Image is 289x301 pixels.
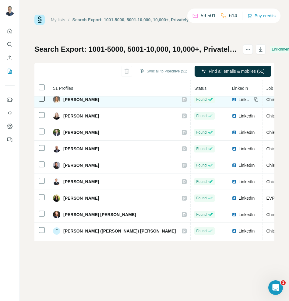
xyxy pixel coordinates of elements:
p: 59,501 [201,12,216,19]
span: LinkedIn [238,129,255,135]
span: [PERSON_NAME] [63,195,99,201]
span: Found [196,228,206,234]
span: Found [196,212,206,217]
p: 614 [229,12,237,19]
span: Found [196,195,206,201]
span: LinkedIn [238,96,252,103]
img: LinkedIn logo [232,229,237,233]
button: Find all emails & mobiles (51) [195,66,271,77]
h1: Search Export: 1001-5000, 5001-10,000, 10,000+, Privately Held, Public Company, Chief Human Resou... [34,44,238,54]
button: Use Surfe on LinkedIn [5,94,15,105]
button: Enrich CSV [5,52,15,63]
img: Avatar [53,211,60,218]
span: LinkedIn [238,179,255,185]
span: Found [196,179,206,184]
span: LinkedIn [238,195,255,201]
img: LinkedIn logo [232,179,237,184]
a: My lists [51,17,65,22]
img: LinkedIn logo [232,196,237,201]
img: Avatar [53,194,60,202]
span: [PERSON_NAME] ([PERSON_NAME]) [PERSON_NAME] [63,228,176,234]
span: [PERSON_NAME] [63,146,99,152]
img: Avatar [53,162,60,169]
button: My lists [5,66,15,77]
img: LinkedIn logo [232,97,237,102]
img: LinkedIn logo [232,130,237,135]
span: Found [196,163,206,168]
img: Avatar [53,96,60,103]
span: [PERSON_NAME] [63,113,99,119]
button: Search [5,39,15,50]
span: [PERSON_NAME] [63,179,99,185]
span: [PERSON_NAME] [63,162,99,168]
span: LinkedIn [232,86,248,91]
img: Surfe Logo [34,15,45,25]
span: Found [196,113,206,119]
iframe: Intercom live chat [268,280,283,295]
img: LinkedIn logo [232,146,237,151]
li: / [68,17,69,23]
button: Feedback [5,134,15,145]
img: Avatar [5,6,15,16]
div: Search Export: 1001-5000, 5001-10,000, 10,000+, Privately Held, Public Company, Chief Human Resou... [72,17,193,23]
span: Found [196,146,206,152]
span: 1 [281,280,286,285]
button: Use Surfe API [5,107,15,118]
button: actions [243,44,253,54]
span: Find all emails & mobiles (51) [209,68,265,74]
button: Sync all to Pipedrive (51) [135,67,192,76]
span: LinkedIn [238,113,255,119]
img: Avatar [53,112,60,120]
span: Found [196,130,206,135]
img: LinkedIn logo [232,163,237,168]
span: LinkedIn [238,212,255,218]
span: Status [194,86,206,91]
button: Buy credits [247,12,276,20]
span: Found [196,97,206,102]
img: Avatar [53,178,60,185]
button: Dashboard [5,121,15,132]
span: [PERSON_NAME] [PERSON_NAME] [63,212,136,218]
img: Avatar [53,145,60,152]
span: LinkedIn [238,228,255,234]
button: Quick start [5,26,15,37]
img: LinkedIn logo [232,212,237,217]
span: [PERSON_NAME] [63,129,99,135]
span: [PERSON_NAME] [63,96,99,103]
span: Job title [266,86,281,91]
img: LinkedIn logo [232,114,237,118]
img: Avatar [53,129,60,136]
span: LinkedIn [238,162,255,168]
span: LinkedIn [238,146,255,152]
div: E [53,227,60,235]
span: 51 Profiles [53,86,73,91]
